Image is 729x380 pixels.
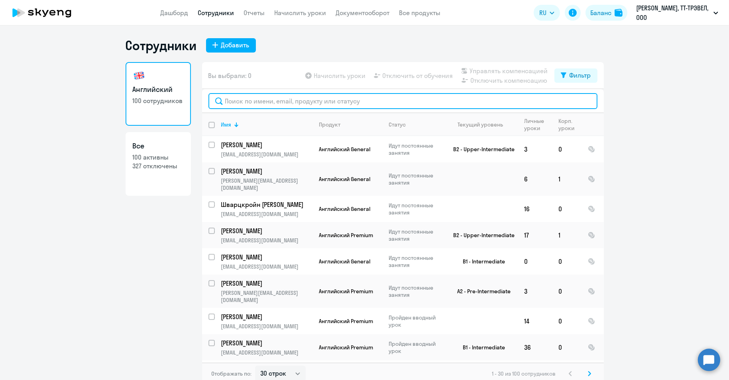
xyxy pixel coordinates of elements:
[221,200,312,209] a: Шварцкройн [PERSON_NAME]
[389,228,444,242] p: Идут постоянные занятия
[221,289,312,304] p: [PERSON_NAME][EMAIL_ADDRESS][DOMAIN_NAME]
[319,121,341,128] div: Продукт
[552,275,582,308] td: 0
[198,9,234,17] a: Сотрудники
[458,121,503,128] div: Текущий уровень
[221,339,312,347] a: [PERSON_NAME]
[389,172,444,186] p: Идут постоянные занятия
[389,121,406,128] div: Статус
[221,279,311,288] p: [PERSON_NAME]
[221,323,312,330] p: [EMAIL_ADDRESS][DOMAIN_NAME]
[221,167,312,175] a: [PERSON_NAME]
[319,175,371,183] span: Английский General
[133,162,184,170] p: 327 отключены
[319,344,373,351] span: Английский Premium
[126,132,191,196] a: Все100 активны327 отключены
[444,334,518,361] td: B1 - Intermediate
[212,370,252,377] span: Отображать по:
[632,3,722,22] button: [PERSON_NAME], ТТ-ТРЭВЕЛ, ООО
[319,205,371,212] span: Английский General
[221,312,312,321] a: [PERSON_NAME]
[208,71,252,80] span: Вы выбрали: 0
[570,70,591,80] div: Фильтр
[492,370,556,377] span: 1 - 30 из 100 сотрудников
[525,117,552,132] div: Личные уроки
[133,141,184,151] h3: Все
[221,237,312,244] p: [EMAIL_ADDRESS][DOMAIN_NAME]
[552,248,582,275] td: 0
[319,232,373,239] span: Английский Premium
[221,312,311,321] p: [PERSON_NAME]
[221,279,312,288] a: [PERSON_NAME]
[221,263,312,270] p: [EMAIL_ADDRESS][DOMAIN_NAME]
[518,136,552,162] td: 3
[399,9,441,17] a: Все продукты
[389,121,444,128] div: Статус
[444,136,518,162] td: B2 - Upper-Intermediate
[221,177,312,191] p: [PERSON_NAME][EMAIL_ADDRESS][DOMAIN_NAME]
[389,142,444,156] p: Идут постоянные занятия
[590,8,611,18] div: Баланс
[161,9,189,17] a: Дашборд
[518,222,552,248] td: 17
[221,140,311,149] p: [PERSON_NAME]
[534,5,560,21] button: RU
[244,9,265,17] a: Отчеты
[133,69,145,82] img: english
[221,349,312,356] p: [EMAIL_ADDRESS][DOMAIN_NAME]
[133,84,184,95] h3: Английский
[552,334,582,361] td: 0
[552,136,582,162] td: 0
[615,9,623,17] img: balance
[559,117,581,132] div: Корп. уроки
[319,288,373,295] span: Английский Premium
[126,37,196,53] h1: Сотрудники
[389,254,444,269] p: Идут постоянные занятия
[636,3,710,22] p: [PERSON_NAME], ТТ-ТРЭВЕЛ, ООО
[518,275,552,308] td: 3
[221,339,311,347] p: [PERSON_NAME]
[559,117,575,132] div: Корп. уроки
[319,146,371,153] span: Английский General
[444,248,518,275] td: B1 - Intermediate
[586,5,627,21] button: Балансbalance
[518,196,552,222] td: 16
[539,8,546,18] span: RU
[126,62,191,126] a: Английский100 сотрудников
[518,308,552,334] td: 14
[518,162,552,196] td: 6
[221,200,311,209] p: Шварцкройн [PERSON_NAME]
[554,68,597,83] button: Фильтр
[319,258,371,265] span: Английский General
[221,40,250,50] div: Добавить
[518,334,552,361] td: 36
[552,308,582,334] td: 0
[336,9,390,17] a: Документооборот
[133,153,184,162] p: 100 активны
[518,248,552,275] td: 0
[133,96,184,105] p: 100 сотрудников
[206,38,256,53] button: Добавить
[221,121,232,128] div: Имя
[221,140,312,149] a: [PERSON_NAME]
[389,340,444,355] p: Пройден вводный урок
[221,167,311,175] p: [PERSON_NAME]
[444,275,518,308] td: A2 - Pre-Intermediate
[208,93,597,109] input: Поиск по имени, email, продукту или статусу
[450,121,518,128] div: Текущий уровень
[221,253,312,261] a: [PERSON_NAME]
[444,222,518,248] td: B2 - Upper-Intermediate
[275,9,326,17] a: Начислить уроки
[319,121,382,128] div: Продукт
[389,314,444,328] p: Пройден вводный урок
[221,121,312,128] div: Имя
[552,196,582,222] td: 0
[389,284,444,298] p: Идут постоянные занятия
[221,253,311,261] p: [PERSON_NAME]
[221,210,312,218] p: [EMAIL_ADDRESS][DOMAIN_NAME]
[552,222,582,248] td: 1
[525,117,545,132] div: Личные уроки
[221,151,312,158] p: [EMAIL_ADDRESS][DOMAIN_NAME]
[552,162,582,196] td: 1
[221,226,311,235] p: [PERSON_NAME]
